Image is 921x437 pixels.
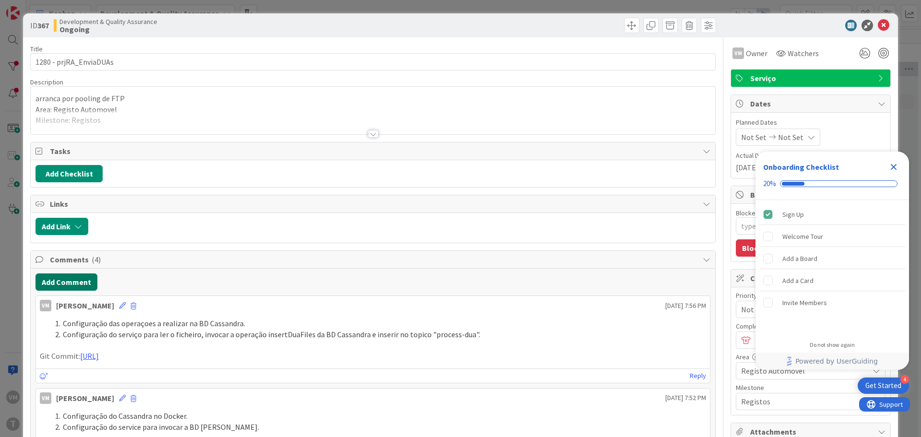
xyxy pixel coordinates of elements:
[51,329,706,340] li: Configuração do serviço para ler o ficheiro, invocar a operação insertDuaFiles da BD Cassandra e ...
[59,18,157,25] span: Development & Quality Assurance
[759,248,905,269] div: Add a Board is incomplete.
[746,47,767,59] span: Owner
[759,226,905,247] div: Welcome Tour is incomplete.
[763,179,776,188] div: 20%
[59,25,157,33] b: Ongoing
[759,204,905,225] div: Sign Up is complete.
[20,1,44,13] span: Support
[665,393,706,403] span: [DATE] 7:52 PM
[865,381,901,390] div: Get Started
[736,239,768,257] button: Block
[763,179,901,188] div: Checklist progress: 20%
[782,209,804,220] div: Sign Up
[741,364,864,378] span: Registo Automóvel
[736,151,886,161] span: Actual Dates
[759,270,905,291] div: Add a Card is incomplete.
[56,392,114,404] div: [PERSON_NAME]
[736,384,886,391] div: Milestone
[736,323,886,330] div: Complexidade
[782,297,827,308] div: Invite Members
[35,273,97,291] button: Add Comment
[37,21,49,30] b: 367
[750,189,873,201] span: Block
[778,131,803,143] span: Not Set
[35,104,710,115] p: Area: Registo Automovel
[750,272,873,284] span: Custom Fields
[756,152,909,370] div: Checklist Container
[50,198,698,210] span: Links
[736,118,886,128] span: Planned Dates
[35,218,88,235] button: Add Link
[886,159,901,175] div: Close Checklist
[741,303,864,316] span: Not Set
[690,370,706,382] a: Reply
[900,375,909,384] div: 4
[40,300,51,311] div: VM
[759,292,905,313] div: Invite Members is incomplete.
[92,255,101,264] span: ( 4 )
[732,47,744,59] div: VM
[35,93,710,104] p: arranca por pooling de FTP
[665,301,706,311] span: [DATE] 7:56 PM
[40,351,706,362] p: Git Commit:
[756,353,909,370] div: Footer
[756,200,909,335] div: Checklist items
[80,351,99,361] a: [URL]
[50,145,698,157] span: Tasks
[782,275,814,286] div: Add a Card
[51,318,706,329] li: Configuração das operaçoes a realizar na BD Cassandra.
[788,47,819,59] span: Watchers
[51,411,706,422] li: Configuração do Cassandra no Docker.
[750,98,873,109] span: Dates
[30,45,43,53] label: Title
[741,131,767,143] span: Not Set
[736,162,759,173] span: [DATE]
[30,20,49,31] span: ID
[795,355,878,367] span: Powered by UserGuiding
[50,254,698,265] span: Comments
[30,53,716,71] input: type card name here...
[741,395,864,408] span: Registos
[858,378,909,394] div: Open Get Started checklist, remaining modules: 4
[750,72,873,84] span: Serviço
[30,78,63,86] span: Description
[40,392,51,404] div: VM
[782,253,817,264] div: Add a Board
[810,341,855,349] div: Do not show again
[782,231,823,242] div: Welcome Tour
[736,209,782,217] label: Blocked Reason
[763,161,839,173] div: Onboarding Checklist
[51,422,706,433] li: Configuração do service para invocar a BD [PERSON_NAME].
[35,165,103,182] button: Add Checklist
[736,354,886,360] div: Area
[56,300,114,311] div: [PERSON_NAME]
[760,353,904,370] a: Powered by UserGuiding
[736,292,886,299] div: Priority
